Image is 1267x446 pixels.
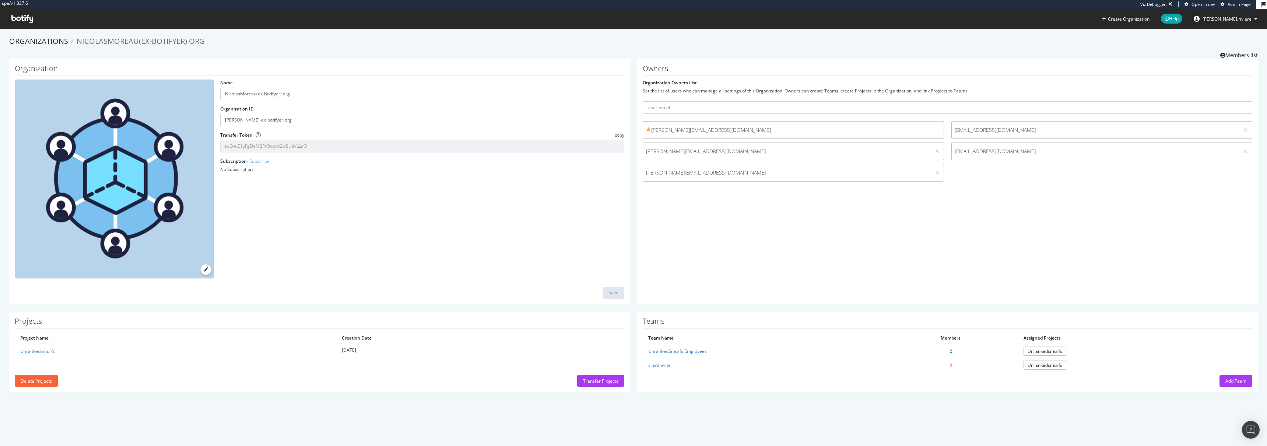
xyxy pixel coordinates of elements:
a: Organizations [9,36,68,46]
span: Help [1161,14,1182,24]
span: Admin Page [1228,1,1250,7]
td: 0 [883,358,1018,372]
span: emmanuel.riviere [1203,16,1252,22]
label: Subscription [220,158,270,164]
a: Add Team [1219,378,1252,384]
a: Open in dev [1184,1,1215,7]
th: Creation Date [336,332,624,344]
label: Organization Owners List [643,80,697,86]
span: copy [615,132,624,138]
h1: Projects [15,317,624,329]
div: Add Team [1225,378,1246,384]
a: Unrankedsmurfs [1024,347,1066,356]
input: User email [643,101,1252,114]
h1: Owners [643,64,1252,76]
div: Set the list of users who can manage all settings of this Organization. Owners can create Teams, ... [643,88,1252,94]
span: Open in dev [1191,1,1215,7]
a: Delete Projects [15,378,58,384]
button: Delete Projects [15,375,58,387]
a: Members list [1220,50,1258,59]
span: [EMAIL_ADDRESS][DOMAIN_NAME] [955,148,1236,155]
span: [PERSON_NAME][EMAIL_ADDRESS][DOMAIN_NAME] [646,148,928,155]
input: Organization ID [220,114,624,126]
button: Save [603,287,624,299]
button: Add Team [1219,375,1252,387]
a: crawl.write [648,362,671,368]
td: 2 [883,344,1018,358]
th: Team Name [643,332,883,344]
div: Transfer Projects [583,378,618,384]
div: No Subscription [220,166,624,172]
a: Unrankedsmurfs [20,348,55,354]
label: Name [220,80,233,86]
td: [DATE] [336,344,624,358]
label: Transfer Token [220,132,253,138]
div: Viz Debugger: [1140,1,1167,7]
div: Open Intercom Messenger [1242,421,1260,439]
button: Transfer Projects [577,375,624,387]
input: name [220,88,624,100]
a: Admin Page [1221,1,1250,7]
a: Transfer Projects [577,378,624,384]
button: [PERSON_NAME].riviere [1188,13,1263,25]
label: Organization ID [220,106,254,112]
span: [PERSON_NAME][EMAIL_ADDRESS][DOMAIN_NAME] [646,169,928,176]
div: Save [608,289,618,296]
a: Unrankedsmurfs [1024,361,1066,370]
span: NicolasMoreau(ex-Botifyer) org [77,36,205,46]
a: UnrankedSmurfs Employees [648,348,707,354]
button: Create Organization [1102,15,1150,22]
th: Members [883,332,1018,344]
a: - Subscribe [247,158,270,164]
h1: Teams [643,317,1252,329]
th: Assigned Projects [1018,332,1252,344]
ol: breadcrumbs [9,36,1258,47]
h1: Organization [15,64,624,76]
span: [EMAIL_ADDRESS][DOMAIN_NAME] [955,126,1236,134]
th: Project Name [15,332,336,344]
span: [PERSON_NAME][EMAIL_ADDRESS][DOMAIN_NAME] [646,126,941,134]
div: Delete Projects [21,378,52,384]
